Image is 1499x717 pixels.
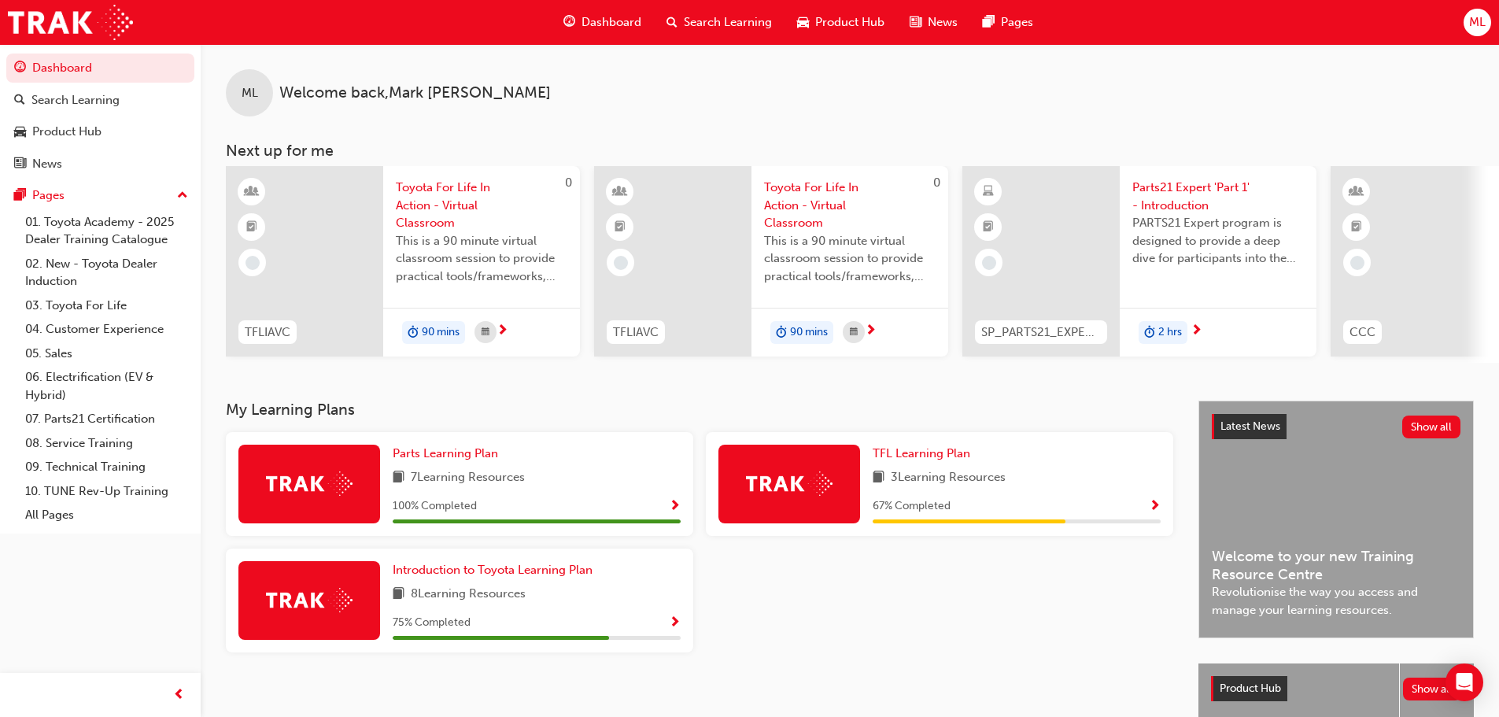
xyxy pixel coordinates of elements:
span: learningResourceType_INSTRUCTOR_LED-icon [1351,182,1362,202]
button: ML [1464,9,1491,36]
span: car-icon [14,125,26,139]
span: guage-icon [14,61,26,76]
span: Product Hub [1220,682,1281,695]
a: 08. Service Training [19,431,194,456]
span: next-icon [1191,324,1202,338]
a: car-iconProduct Hub [785,6,897,39]
div: Pages [32,187,65,205]
span: Welcome back , Mark [PERSON_NAME] [279,84,551,102]
span: Search Learning [684,13,772,31]
span: pages-icon [14,189,26,203]
span: Latest News [1220,419,1280,433]
a: news-iconNews [897,6,970,39]
a: SP_PARTS21_EXPERTP1_1223_ELParts21 Expert 'Part 1' - IntroductionPARTS21 Expert program is design... [962,166,1316,357]
span: This is a 90 minute virtual classroom session to provide practical tools/frameworks, behaviours a... [396,232,567,286]
span: Revolutionise the way you access and manage your learning resources. [1212,583,1460,619]
a: Parts Learning Plan [393,445,504,463]
button: Pages [6,181,194,210]
a: 06. Electrification (EV & Hybrid) [19,365,194,407]
span: 0 [933,176,940,190]
a: 0TFLIAVCToyota For Life In Action - Virtual ClassroomThis is a 90 minute virtual classroom sessio... [226,166,580,357]
a: 09. Technical Training [19,455,194,479]
a: 03. Toyota For Life [19,294,194,318]
a: Product Hub [6,117,194,146]
div: News [32,155,62,173]
button: Show Progress [669,497,681,516]
span: up-icon [177,186,188,206]
span: duration-icon [1144,323,1155,343]
a: 02. New - Toyota Dealer Induction [19,252,194,294]
a: Dashboard [6,54,194,83]
span: book-icon [393,585,404,604]
a: TFL Learning Plan [873,445,977,463]
span: 3 Learning Resources [891,468,1006,488]
span: 0 [565,176,572,190]
span: next-icon [865,324,877,338]
div: Product Hub [32,123,102,141]
button: Show all [1403,678,1462,700]
img: Trak [266,588,353,612]
span: 90 mins [790,323,828,342]
a: Introduction to Toyota Learning Plan [393,561,599,579]
span: Dashboard [582,13,641,31]
span: ML [1469,13,1486,31]
span: learningRecordVerb_NONE-icon [246,256,260,270]
a: 05. Sales [19,342,194,366]
span: book-icon [873,468,884,488]
span: booktick-icon [246,217,257,238]
span: 75 % Completed [393,614,471,632]
h3: Next up for me [201,142,1499,160]
span: 8 Learning Resources [411,585,526,604]
span: 2 hrs [1158,323,1182,342]
span: Welcome to your new Training Resource Centre [1212,548,1460,583]
span: Toyota For Life In Action - Virtual Classroom [764,179,936,232]
span: SP_PARTS21_EXPERTP1_1223_EL [981,323,1101,342]
span: book-icon [393,468,404,488]
span: duration-icon [408,323,419,343]
span: booktick-icon [615,217,626,238]
a: guage-iconDashboard [551,6,654,39]
div: Search Learning [31,91,120,109]
a: 04. Customer Experience [19,317,194,342]
span: Product Hub [815,13,884,31]
img: Trak [266,471,353,496]
span: learningResourceType_ELEARNING-icon [983,182,994,202]
span: TFLIAVC [245,323,290,342]
span: learningRecordVerb_NONE-icon [1350,256,1364,270]
span: Introduction to Toyota Learning Plan [393,563,593,577]
span: Toyota For Life In Action - Virtual Classroom [396,179,567,232]
span: 7 Learning Resources [411,468,525,488]
span: Show Progress [669,500,681,514]
span: prev-icon [173,686,185,705]
a: search-iconSearch Learning [654,6,785,39]
a: 07. Parts21 Certification [19,407,194,431]
span: booktick-icon [1351,217,1362,238]
span: PARTS21 Expert program is designed to provide a deep dive for participants into the framework and... [1132,214,1304,268]
span: next-icon [497,324,508,338]
span: learningRecordVerb_NONE-icon [614,256,628,270]
span: search-icon [666,13,678,32]
span: Show Progress [669,616,681,630]
span: duration-icon [776,323,787,343]
a: Latest NewsShow allWelcome to your new Training Resource CentreRevolutionise the way you access a... [1198,401,1474,638]
span: TFLIAVC [613,323,659,342]
span: Parts21 Expert 'Part 1' - Introduction [1132,179,1304,214]
span: calendar-icon [482,323,489,342]
a: pages-iconPages [970,6,1046,39]
span: learningResourceType_INSTRUCTOR_LED-icon [246,182,257,202]
span: news-icon [910,13,921,32]
a: All Pages [19,503,194,527]
img: Trak [8,5,133,40]
span: guage-icon [563,13,575,32]
span: 90 mins [422,323,460,342]
span: learningRecordVerb_NONE-icon [982,256,996,270]
span: 67 % Completed [873,497,951,516]
span: news-icon [14,157,26,172]
span: Parts Learning Plan [393,446,498,460]
span: pages-icon [983,13,995,32]
a: 01. Toyota Academy - 2025 Dealer Training Catalogue [19,210,194,252]
button: Show all [1402,416,1461,438]
button: Show Progress [1149,497,1161,516]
